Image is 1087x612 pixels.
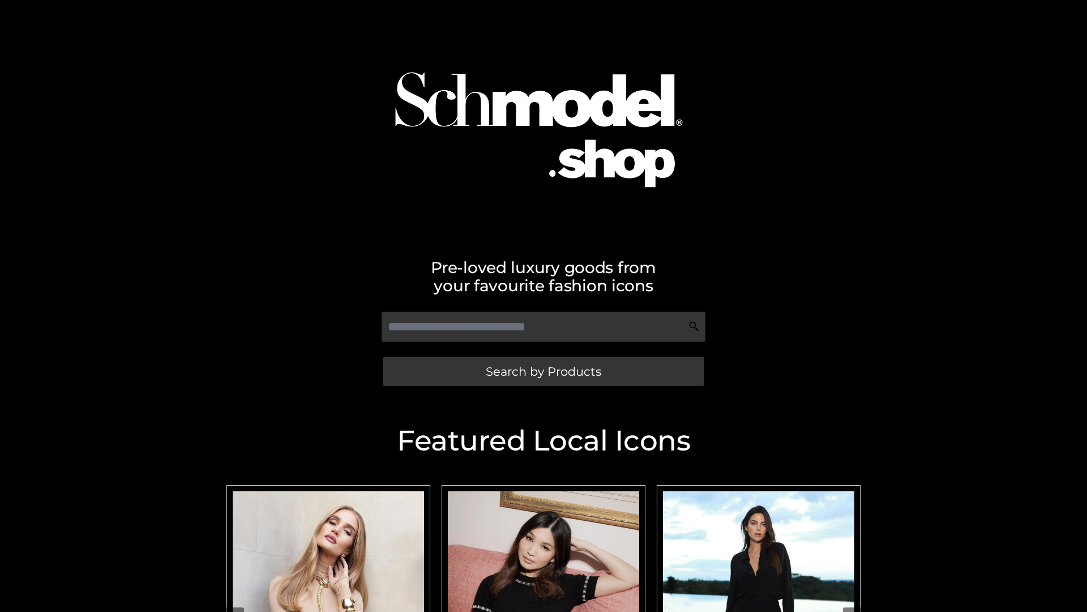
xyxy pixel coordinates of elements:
img: Search Icon [688,321,700,332]
h2: Pre-loved luxury goods from your favourite fashion icons [221,258,866,295]
span: Search by Products [486,365,601,377]
a: Search by Products [383,357,704,386]
h2: Featured Local Icons​ [221,427,866,455]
